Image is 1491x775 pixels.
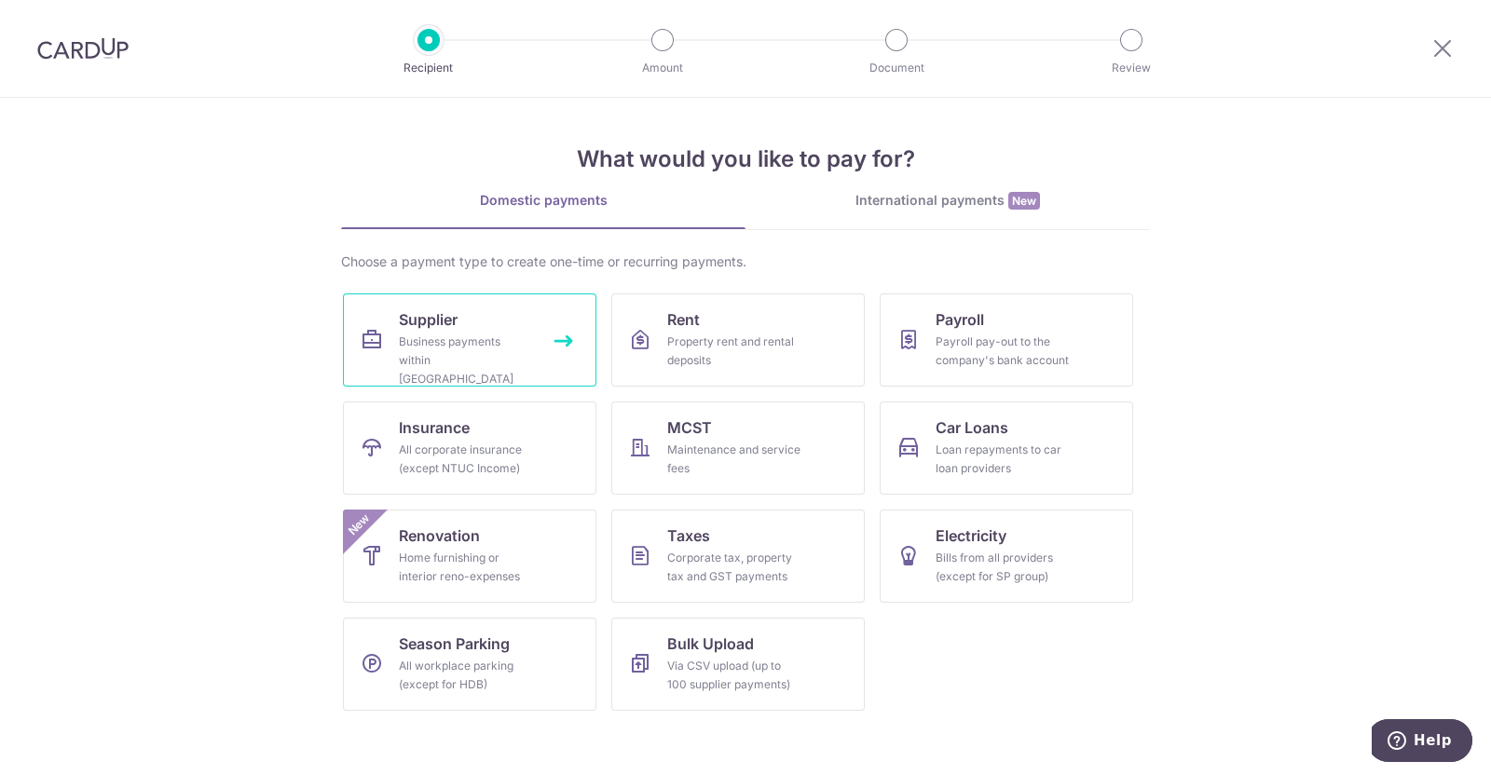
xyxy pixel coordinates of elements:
[1062,59,1200,77] p: Review
[936,441,1070,478] div: Loan repayments to car loan providers
[611,293,865,387] a: RentProperty rent and rental deposits
[399,549,533,586] div: Home furnishing or interior reno-expenses
[667,524,710,547] span: Taxes
[667,333,801,370] div: Property rent and rental deposits
[344,510,375,540] span: New
[343,293,596,387] a: SupplierBusiness payments within [GEOGRAPHIC_DATA]
[936,416,1008,439] span: Car Loans
[399,416,470,439] span: Insurance
[936,333,1070,370] div: Payroll pay-out to the company's bank account
[343,618,596,711] a: Season ParkingAll workplace parking (except for HDB)
[667,416,712,439] span: MCST
[341,143,1150,176] h4: What would you like to pay for?
[611,618,865,711] a: Bulk UploadVia CSV upload (up to 100 supplier payments)
[399,524,480,547] span: Renovation
[936,308,984,331] span: Payroll
[828,59,965,77] p: Document
[594,59,732,77] p: Amount
[745,191,1150,211] div: International payments
[936,549,1070,586] div: Bills from all providers (except for SP group)
[399,308,458,331] span: Supplier
[667,308,700,331] span: Rent
[37,37,129,60] img: CardUp
[667,632,754,655] span: Bulk Upload
[880,401,1133,495] a: Car LoansLoan repayments to car loan providers
[667,549,801,586] div: Corporate tax, property tax and GST payments
[399,632,510,655] span: Season Parking
[42,13,80,30] span: Help
[1372,719,1472,766] iframe: Opens a widget where you can find more information
[341,191,745,210] div: Domestic payments
[399,441,533,478] div: All corporate insurance (except NTUC Income)
[399,657,533,694] div: All workplace parking (except for HDB)
[611,510,865,603] a: TaxesCorporate tax, property tax and GST payments
[360,59,498,77] p: Recipient
[399,333,533,388] div: Business payments within [GEOGRAPHIC_DATA]
[343,401,596,495] a: InsuranceAll corporate insurance (except NTUC Income)
[880,510,1133,603] a: ElectricityBills from all providers (except for SP group)
[611,401,865,495] a: MCSTMaintenance and service fees
[341,252,1150,271] div: Choose a payment type to create one-time or recurring payments.
[667,657,801,694] div: Via CSV upload (up to 100 supplier payments)
[343,510,596,603] a: RenovationHome furnishing or interior reno-expensesNew
[1008,192,1040,210] span: New
[667,441,801,478] div: Maintenance and service fees
[880,293,1133,387] a: PayrollPayroll pay-out to the company's bank account
[936,524,1006,547] span: Electricity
